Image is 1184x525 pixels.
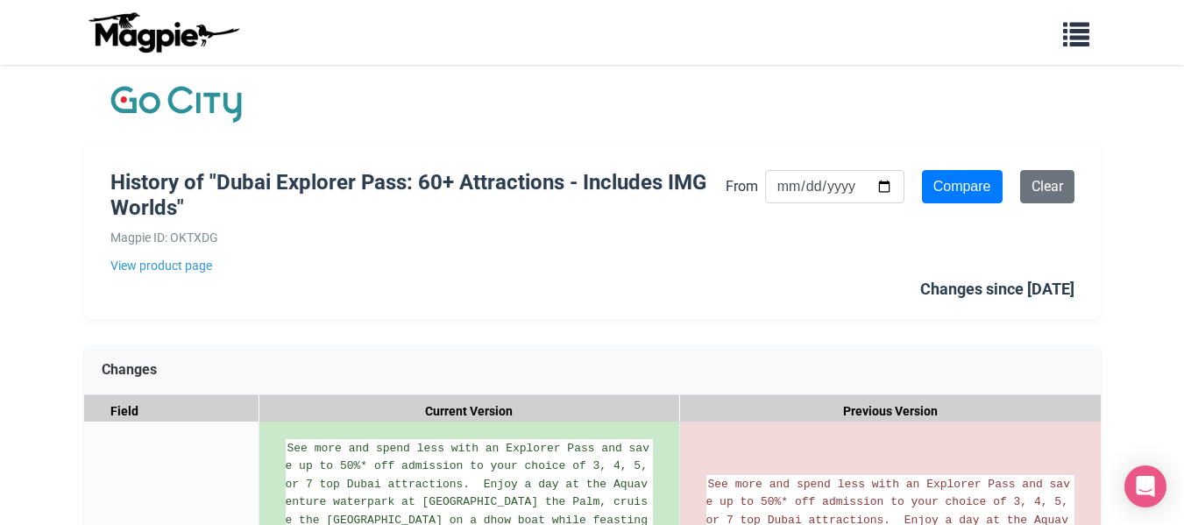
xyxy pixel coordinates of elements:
a: View product page [110,256,726,275]
img: Company Logo [110,82,242,126]
div: Previous Version [680,395,1101,428]
label: From [726,175,758,198]
img: logo-ab69f6fb50320c5b225c76a69d11143b.png [84,11,242,53]
a: Clear [1020,170,1074,203]
div: Changes since [DATE] [920,277,1074,302]
div: Magpie ID: OKTXDG [110,228,726,247]
h1: History of "Dubai Explorer Pass: 60+ Attractions - Includes IMG Worlds" [110,170,726,221]
div: Open Intercom Messenger [1124,465,1166,507]
input: Compare [922,170,1003,203]
div: Changes [84,345,1101,395]
div: Field [84,395,259,428]
div: Current Version [259,395,680,428]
